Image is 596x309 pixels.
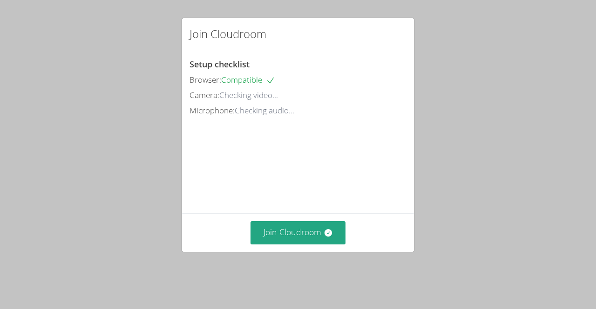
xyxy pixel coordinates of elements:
[190,26,266,42] h2: Join Cloudroom
[221,74,275,85] span: Compatible
[190,59,250,70] span: Setup checklist
[190,105,235,116] span: Microphone:
[219,90,278,100] span: Checking video...
[251,221,346,244] button: Join Cloudroom
[190,90,219,100] span: Camera:
[190,74,221,85] span: Browser:
[235,105,294,116] span: Checking audio...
